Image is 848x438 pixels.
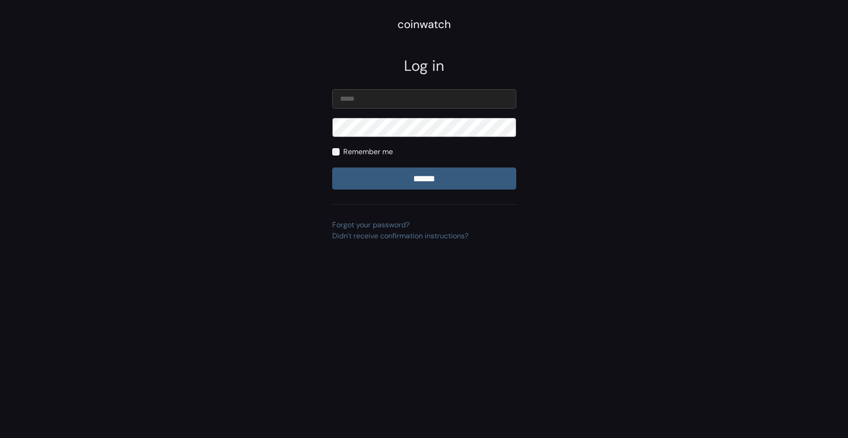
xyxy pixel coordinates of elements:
label: Remember me [343,146,393,157]
a: Didn't receive confirmation instructions? [332,231,468,241]
div: coinwatch [398,16,451,33]
a: coinwatch [398,21,451,30]
a: Forgot your password? [332,220,410,230]
h2: Log in [332,57,516,75]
